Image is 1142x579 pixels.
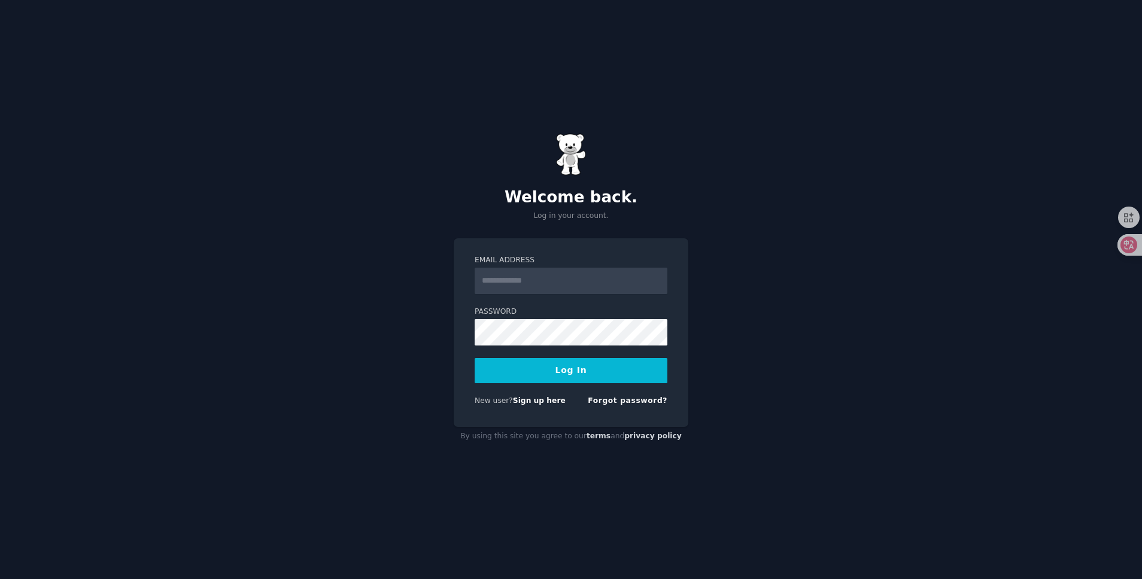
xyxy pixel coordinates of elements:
label: Email Address [475,255,667,266]
label: Password [475,307,667,317]
div: By using this site you agree to our and [454,427,688,446]
h2: Welcome back. [454,188,688,207]
a: Sign up here [513,396,566,405]
a: privacy policy [624,432,682,440]
a: Forgot password? [588,396,667,405]
img: Gummy Bear [556,134,586,175]
p: Log in your account. [454,211,688,222]
span: New user? [475,396,513,405]
button: Log In [475,358,667,383]
a: terms [587,432,611,440]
